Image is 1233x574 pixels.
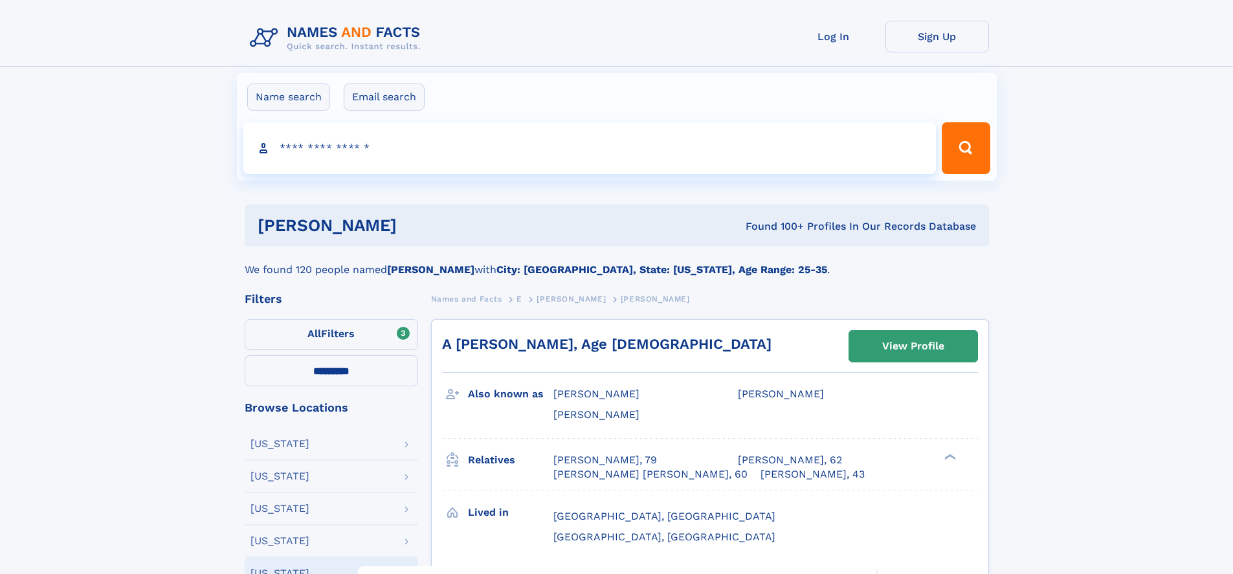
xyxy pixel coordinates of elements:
[387,263,474,276] b: [PERSON_NAME]
[245,247,989,278] div: We found 120 people named with .
[431,291,502,307] a: Names and Facts
[247,83,330,111] label: Name search
[517,294,522,304] span: E
[761,467,865,481] a: [PERSON_NAME], 43
[537,291,606,307] a: [PERSON_NAME]
[245,319,418,350] label: Filters
[941,452,957,461] div: ❯
[245,21,431,56] img: Logo Names and Facts
[250,439,309,449] div: [US_STATE]
[442,336,772,352] a: A [PERSON_NAME], Age [DEMOGRAPHIC_DATA]
[885,21,989,52] a: Sign Up
[243,122,937,174] input: search input
[553,531,775,543] span: [GEOGRAPHIC_DATA], [GEOGRAPHIC_DATA]
[571,219,976,234] div: Found 100+ Profiles In Our Records Database
[517,291,522,307] a: E
[344,83,425,111] label: Email search
[738,453,842,467] a: [PERSON_NAME], 62
[496,263,827,276] b: City: [GEOGRAPHIC_DATA], State: [US_STATE], Age Range: 25-35
[621,294,690,304] span: [PERSON_NAME]
[468,449,553,471] h3: Relatives
[738,388,824,400] span: [PERSON_NAME]
[468,502,553,524] h3: Lived in
[307,327,321,340] span: All
[537,294,606,304] span: [PERSON_NAME]
[782,21,885,52] a: Log In
[553,510,775,522] span: [GEOGRAPHIC_DATA], [GEOGRAPHIC_DATA]
[553,453,657,467] a: [PERSON_NAME], 79
[250,471,309,481] div: [US_STATE]
[942,122,990,174] button: Search Button
[553,388,639,400] span: [PERSON_NAME]
[250,536,309,546] div: [US_STATE]
[250,503,309,514] div: [US_STATE]
[258,217,572,234] h1: [PERSON_NAME]
[245,402,418,414] div: Browse Locations
[882,331,944,361] div: View Profile
[468,383,553,405] h3: Also known as
[849,331,977,362] a: View Profile
[245,293,418,305] div: Filters
[553,467,748,481] a: [PERSON_NAME] [PERSON_NAME], 60
[553,408,639,421] span: [PERSON_NAME]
